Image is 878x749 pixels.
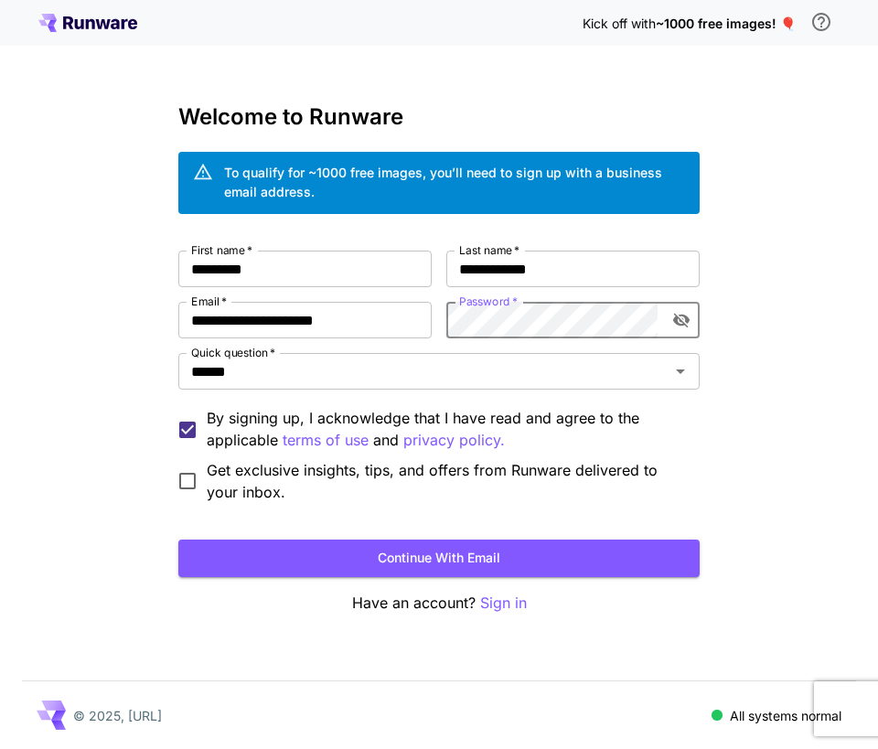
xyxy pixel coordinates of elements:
[668,358,693,384] button: Open
[191,242,252,258] label: First name
[178,540,700,577] button: Continue with email
[803,4,840,40] button: In order to qualify for free credit, you need to sign up with a business email address and click ...
[403,429,505,452] button: By signing up, I acknowledge that I have read and agree to the applicable terms of use and
[178,592,700,615] p: Have an account?
[403,429,505,452] p: privacy policy.
[207,459,685,503] span: Get exclusive insights, tips, and offers from Runware delivered to your inbox.
[459,242,519,258] label: Last name
[730,706,841,725] p: All systems normal
[656,16,796,31] span: ~1000 free images! 🎈
[178,104,700,130] h3: Welcome to Runware
[459,294,518,309] label: Password
[207,407,685,452] p: By signing up, I acknowledge that I have read and agree to the applicable and
[283,429,369,452] button: By signing up, I acknowledge that I have read and agree to the applicable and privacy policy.
[191,294,227,309] label: Email
[583,16,656,31] span: Kick off with
[191,345,275,360] label: Quick question
[665,304,698,337] button: toggle password visibility
[73,706,162,725] p: © 2025, [URL]
[224,163,685,201] div: To qualify for ~1000 free images, you’ll need to sign up with a business email address.
[283,429,369,452] p: terms of use
[480,592,527,615] button: Sign in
